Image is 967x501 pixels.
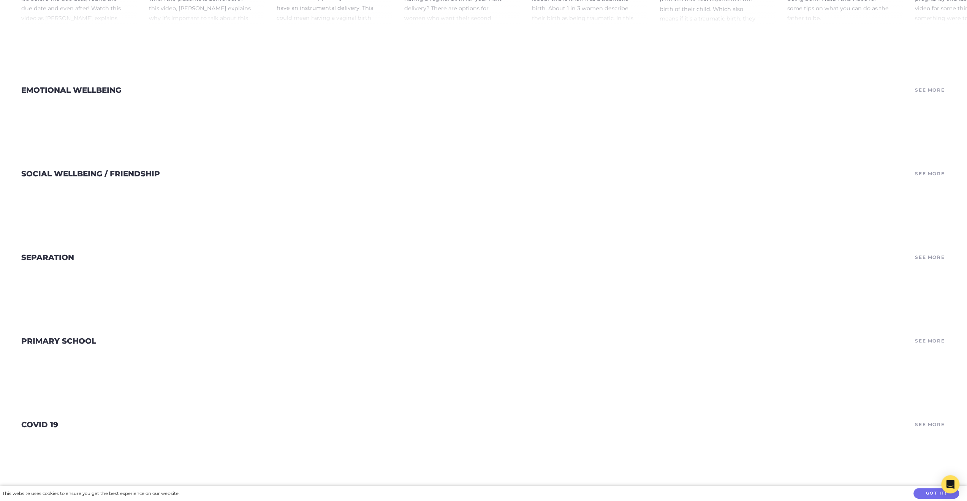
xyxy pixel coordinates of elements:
[914,336,946,346] a: See More
[914,85,946,95] a: See More
[941,475,959,493] div: Open Intercom Messenger
[21,420,58,429] a: Covid 19
[21,336,96,346] a: Primary School
[914,252,946,263] a: See More
[21,253,74,262] a: Separation
[914,419,946,430] a: See More
[2,490,179,498] div: This website uses cookies to ensure you get the best experience on our website.
[914,168,946,179] a: See More
[913,488,959,499] button: Got it!
[21,169,160,178] a: Social Wellbeing / Friendship
[21,86,121,95] a: Emotional Wellbeing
